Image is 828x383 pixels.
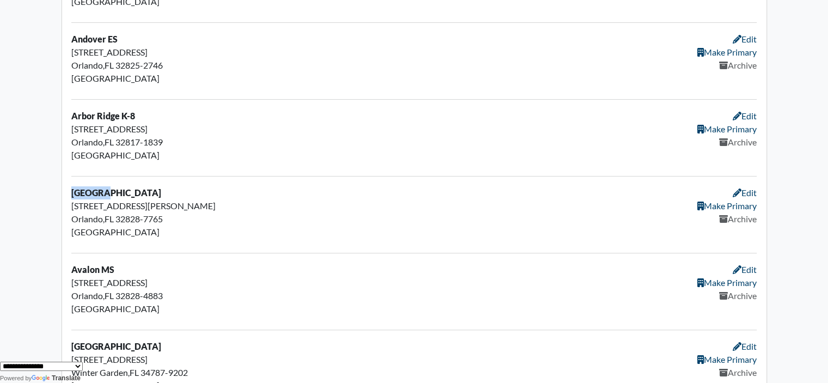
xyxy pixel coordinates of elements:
a: Edit [733,187,757,198]
a: Make Primary [697,277,757,288]
div: [GEOGRAPHIC_DATA] [71,72,291,85]
div: [STREET_ADDRESS] [71,123,291,136]
div: , [65,263,298,320]
a: Archive [719,214,757,224]
strong: Avalon MS [71,264,114,275]
a: Edit [733,34,757,44]
span: FL [105,214,114,224]
span: FL [105,60,114,70]
div: [STREET_ADDRESS] [71,276,291,289]
a: Archive [719,290,757,301]
span: FL [105,290,114,301]
a: Make Primary [697,200,757,211]
span: Orlando [71,137,103,147]
a: Make Primary [697,124,757,134]
a: Edit [733,264,757,275]
span: 32825-2746 [115,60,163,70]
div: , [65,110,298,167]
div: [GEOGRAPHIC_DATA] [71,226,291,239]
a: Edit [733,341,757,351]
strong: Andover ES [71,34,118,44]
strong: [GEOGRAPHIC_DATA] [71,341,161,351]
div: [STREET_ADDRESS] [71,353,291,366]
strong: [GEOGRAPHIC_DATA] [71,187,161,198]
span: 32828-4883 [115,290,163,301]
a: Edit [733,111,757,121]
span: Orlando [71,290,103,301]
div: [GEOGRAPHIC_DATA] [71,149,291,162]
img: Google Translate [32,375,52,382]
span: Orlando [71,214,103,224]
span: FL [105,137,114,147]
a: Translate [32,374,81,382]
a: Archive [719,137,757,147]
span: 32817-1839 [115,137,163,147]
a: Make Primary [697,47,757,57]
a: Archive [719,60,757,70]
span: Orlando [71,60,103,70]
strong: Arbor Ridge K-8 [71,111,135,121]
div: [STREET_ADDRESS][PERSON_NAME] [71,199,291,212]
div: [STREET_ADDRESS] [71,46,291,59]
div: [GEOGRAPHIC_DATA] [71,302,291,315]
span: 32828-7765 [115,214,163,224]
a: Make Primary [697,354,757,364]
div: , [65,186,298,244]
div: , [65,33,298,90]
